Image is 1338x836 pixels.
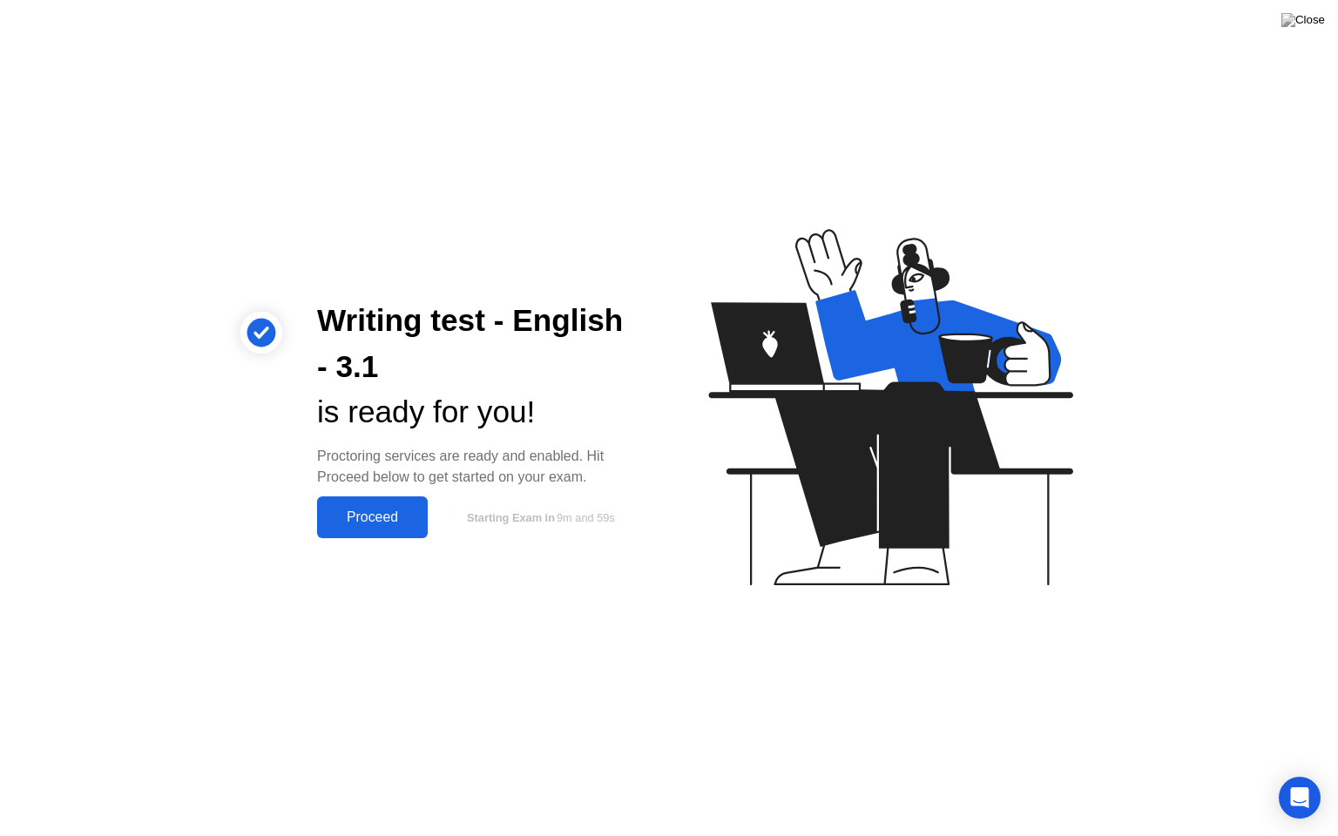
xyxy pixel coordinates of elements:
img: Close [1281,13,1325,27]
button: Starting Exam in9m and 59s [436,501,641,534]
span: 9m and 59s [557,511,615,524]
div: Proceed [322,509,422,525]
div: Open Intercom Messenger [1279,777,1321,819]
button: Proceed [317,496,428,538]
div: is ready for you! [317,389,641,435]
div: Proctoring services are ready and enabled. Hit Proceed below to get started on your exam. [317,446,641,488]
div: Writing test - English - 3.1 [317,298,641,390]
